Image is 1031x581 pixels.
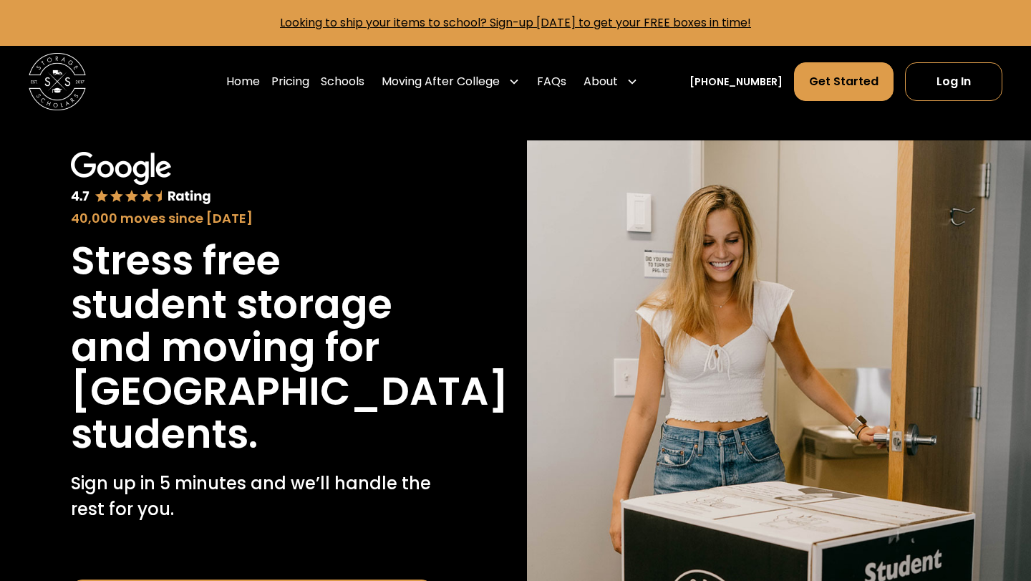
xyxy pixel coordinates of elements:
p: Sign up in 5 minutes and we’ll handle the rest for you. [71,471,434,522]
img: Storage Scholars main logo [29,53,86,110]
a: Schools [321,62,364,102]
a: Log In [905,62,1002,101]
a: Home [226,62,260,102]
a: Get Started [794,62,894,101]
div: About [578,62,644,102]
h1: [GEOGRAPHIC_DATA] [71,370,508,413]
div: About [584,73,618,90]
h1: students. [71,413,258,456]
img: Google 4.7 star rating [71,152,211,206]
a: Pricing [271,62,309,102]
div: Moving After College [382,73,500,90]
div: 40,000 moves since [DATE] [71,208,434,228]
a: FAQs [537,62,566,102]
a: Looking to ship your items to school? Sign-up [DATE] to get your FREE boxes in time! [280,14,751,31]
h1: Stress free student storage and moving for [71,239,434,370]
a: [PHONE_NUMBER] [689,75,783,90]
div: Moving After College [376,62,526,102]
